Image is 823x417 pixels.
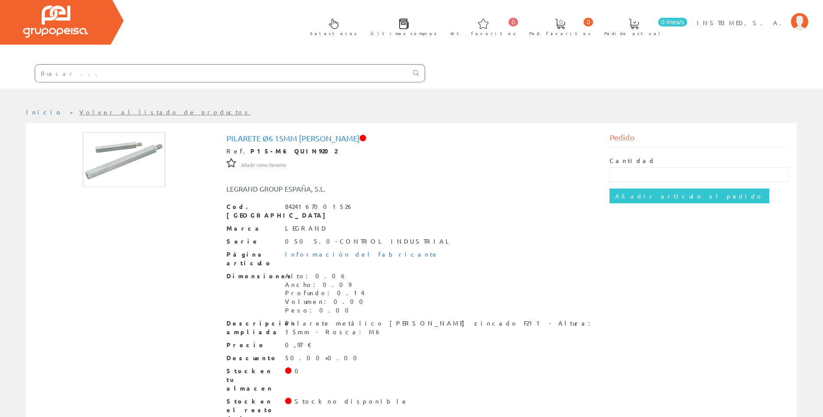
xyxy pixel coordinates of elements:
[285,224,328,233] div: LEGRAND
[35,65,408,82] input: Buscar ...
[226,341,279,349] span: Precio
[529,29,591,38] span: Ped. favoritos
[285,354,362,362] div: 50.00+0.00
[285,341,312,349] div: 0,97 €
[285,306,368,315] div: Peso: 0.00
[310,29,357,38] span: Selectores
[226,319,279,336] span: Descripción ampliada
[79,108,251,116] a: Volver al listado de productos
[362,11,441,41] a: Últimas compras
[604,29,663,38] span: Pedido actual
[697,11,808,20] a: INSTEIMED, S. A.
[610,132,788,148] div: Pedido
[302,11,361,41] a: Selectores
[295,397,408,406] div: Stock no disponible
[584,18,593,26] span: 0
[226,367,279,393] span: Stock en tu almacen
[226,237,279,246] span: Serie
[285,297,368,306] div: Volumen: 0.00
[610,189,769,203] input: Añadir artículo al pedido
[250,147,337,155] strong: P15-M6 QUIN9202
[82,132,166,187] img: Foto artículo Pilarete Ø6 15mm Quintela (192x127.8202247191)
[285,289,368,297] div: Profundo: 0.14
[226,272,279,280] span: Dimensiones
[610,156,656,165] label: Cantidad
[226,250,279,267] span: Página artículo
[285,272,368,280] div: Alto: 0.06
[508,18,518,26] span: 0
[285,237,453,246] div: 050 5.0-CONTROL INDUSTRIAL
[285,280,368,289] div: Ancho: 0.09
[658,18,687,26] span: 0 línea/s
[371,29,437,38] span: Últimas compras
[226,134,597,143] h1: Pilarete Ø6 15mm [PERSON_NAME]
[26,108,63,116] a: Inicio
[226,354,279,362] span: Descuento
[450,29,516,38] span: Art. favoritos
[285,250,439,258] a: Información del fabricante
[226,202,279,220] span: Cod. [GEOGRAPHIC_DATA]
[226,147,597,156] div: Ref.
[226,224,279,233] span: Marca
[23,6,88,38] img: Grupo Peisa
[241,160,286,168] a: Añadir como favorito
[697,18,787,27] span: INSTEIMED, S. A.
[285,202,354,211] div: 8424167001526
[241,162,286,169] span: Añadir como favorito
[285,319,597,336] div: Pilarete metálico [PERSON_NAME] zincado F211 - Altura: 15mm - Rosca: M6
[295,367,304,375] div: 0
[220,184,443,194] div: LEGRAND GROUP ESPAÑA, S.L.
